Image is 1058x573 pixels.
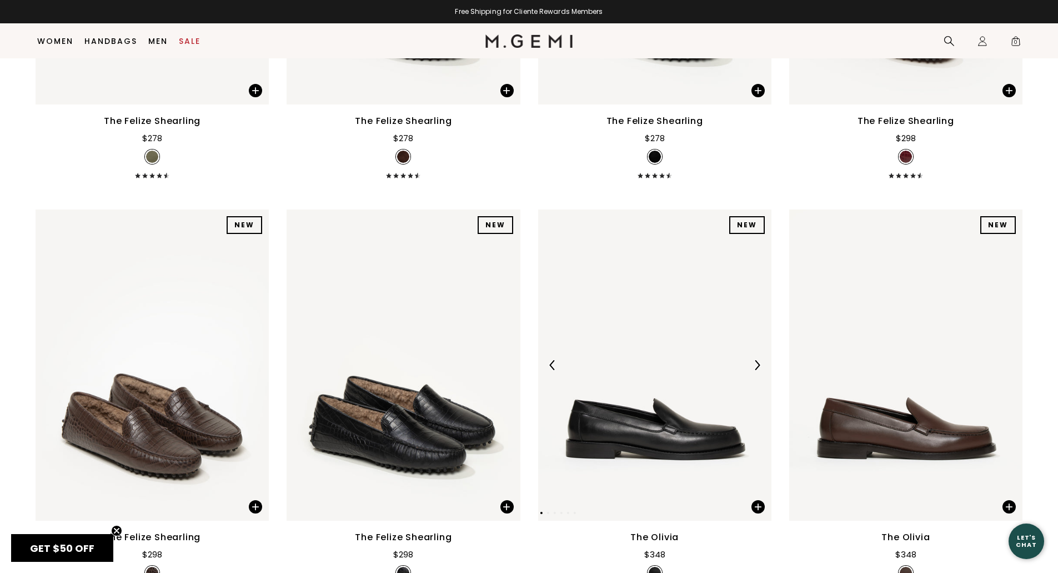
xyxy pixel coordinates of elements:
[393,132,413,145] div: $278
[752,360,762,370] img: Next Arrow
[630,531,679,544] div: The Olivia
[104,531,200,544] div: The Felize Shearling
[30,541,94,555] span: GET $50 OFF
[771,210,1005,521] img: The Olivia
[644,548,665,561] div: $348
[179,37,200,46] a: Sale
[485,34,573,48] img: M.Gemi
[520,210,753,521] img: The Felize Shearling
[148,37,168,46] a: Men
[895,548,916,561] div: $348
[393,548,413,561] div: $298
[397,151,409,163] img: v_12460_SWATCH_50x.jpg
[104,114,200,128] div: The Felize Shearling
[111,525,122,536] button: Close teaser
[227,216,262,234] div: NEW
[881,531,930,544] div: The Olivia
[11,534,113,562] div: GET $50 OFFClose teaser
[606,114,703,128] div: The Felize Shearling
[548,360,558,370] img: Previous Arrow
[729,216,765,234] div: NEW
[980,216,1016,234] div: NEW
[37,37,73,46] a: Women
[36,210,269,521] img: The Felize Shearling
[649,151,661,163] img: v_12456_SWATCH_50x.jpg
[269,210,502,521] img: The Felize Shearling
[287,210,520,521] img: The Felize Shearling
[1009,534,1044,548] div: Let's Chat
[84,37,137,46] a: Handbags
[142,548,162,561] div: $298
[478,216,513,234] div: NEW
[1010,38,1021,49] span: 0
[146,151,158,163] img: v_7389188063291_SWATCH_50x.jpg
[858,114,954,128] div: The Felize Shearling
[900,151,912,163] img: v_7245292208187_SWATCH_50x.jpg
[355,114,452,128] div: The Felize Shearling
[142,132,162,145] div: $278
[789,210,1022,521] img: The Olivia
[645,132,665,145] div: $278
[355,531,452,544] div: The Felize Shearling
[896,132,916,145] div: $298
[538,210,771,521] img: The Olivia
